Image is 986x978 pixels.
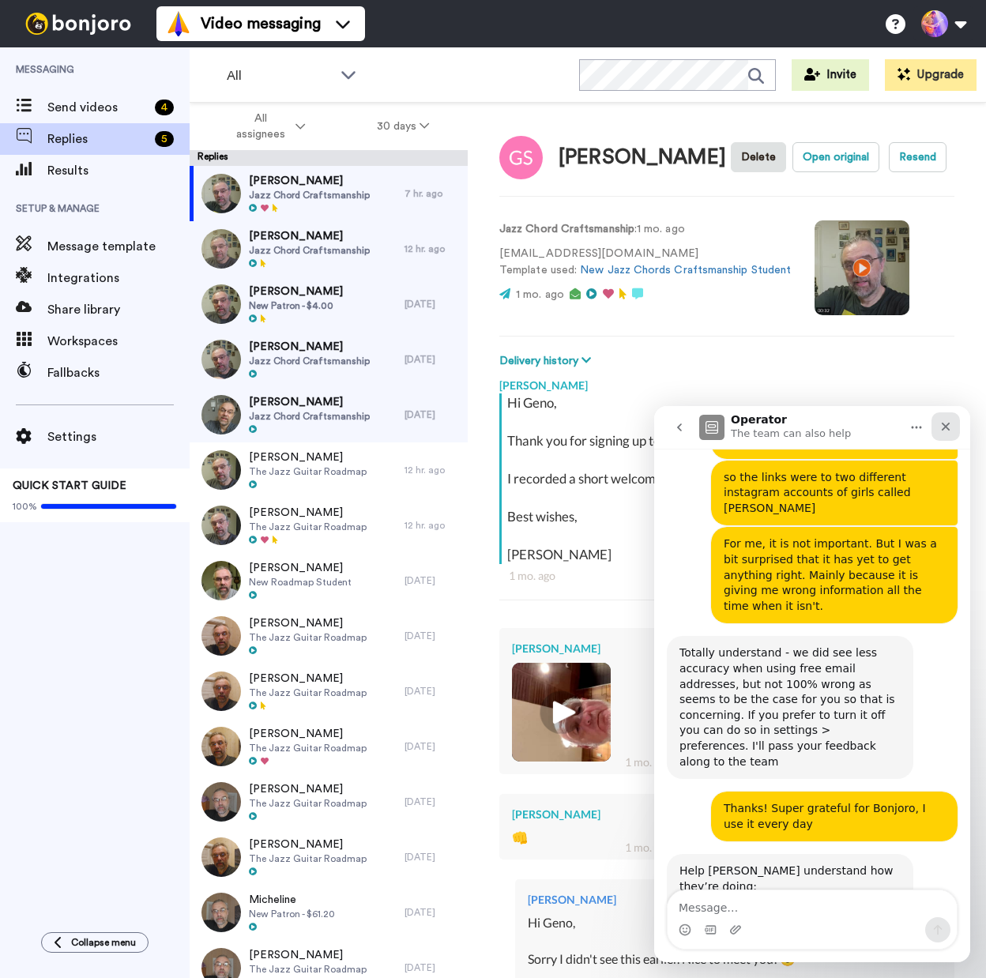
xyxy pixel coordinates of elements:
div: 4 [155,100,174,115]
a: [PERSON_NAME]New Roadmap Student[DATE] [190,553,468,608]
img: e47f1250-a601-4a27-88a2-abdea583676e-thumb.jpg [201,616,241,656]
span: Fallbacks [47,363,190,382]
span: [PERSON_NAME] [249,339,370,355]
img: 03399856-1168-4bb2-9260-cac40e7024f9-thumb.jpg [201,671,241,711]
span: The Jazz Guitar Roadmap [249,521,367,533]
div: [DATE] [405,574,460,587]
span: The Jazz Guitar Roadmap [249,852,367,865]
span: Integrations [47,269,190,288]
a: [PERSON_NAME]The Jazz Guitar Roadmap12 hr. ago [190,442,468,498]
span: The Jazz Guitar Roadmap [249,797,367,810]
a: [PERSON_NAME]Jazz Chord Craftsmanship7 hr. ago [190,166,468,221]
div: [DATE] [405,906,460,919]
div: [PERSON_NAME] [512,807,668,822]
span: New Patron - $61.20 [249,908,335,920]
div: [PERSON_NAME] [499,370,954,393]
div: Replies [190,150,468,166]
span: [PERSON_NAME] [249,837,367,852]
span: Replies [47,130,149,149]
span: Jazz Chord Craftsmanship [249,410,370,423]
img: 03a30d6a-4cbe-457f-9876-41c432f16af2-thumb.jpg [201,395,241,434]
img: 094e06a6-1b9b-4e43-a689-364bf7153a53-thumb.jpg [201,450,241,490]
img: 196ccf9c-bf43-463c-94d9-47550423a721-thumb.jpg [201,174,241,213]
img: 37583635-ae83-42af-ac70-8e72b3ee5843-thumb.jpg [201,229,241,269]
span: QUICK START GUIDE [13,480,126,491]
img: 51ebf7e9-357b-4449-a7d3-48792bdd8ff8-thumb.jpg [201,727,241,766]
span: Jazz Chord Craftsmanship [249,189,370,201]
div: 7 hr. ago [405,187,460,200]
img: vm-color.svg [166,11,191,36]
img: 7f7428a8-c805-4f1f-9510-00314b36e05a-thumb.jpg [201,340,241,379]
span: [PERSON_NAME] [249,505,367,521]
span: Send videos [47,98,149,117]
a: MichelineNew Patron - $61.20[DATE] [190,885,468,940]
img: e03e1561-5034-4586-ad19-4c3ae28f6360-thumb.jpg [201,782,241,822]
span: All [227,66,333,85]
span: [PERSON_NAME] [249,394,370,410]
span: The Jazz Guitar Roadmap [249,742,367,754]
a: [PERSON_NAME]Jazz Chord Craftsmanship[DATE] [190,387,468,442]
span: [PERSON_NAME] [249,615,367,631]
span: 1 mo. ago [516,289,564,300]
a: [PERSON_NAME]The Jazz Guitar Roadmap[DATE] [190,774,468,829]
button: Collapse menu [41,932,149,953]
p: [EMAIL_ADDRESS][DOMAIN_NAME] Template used: [499,246,791,279]
span: The Jazz Guitar Roadmap [249,631,367,644]
a: [PERSON_NAME]Jazz Chord Craftsmanship12 hr. ago [190,221,468,276]
a: [PERSON_NAME]The Jazz Guitar Roadmap[DATE] [190,829,468,885]
strong: Jazz Chord Craftsmanship [499,224,634,235]
div: [PERSON_NAME] [528,892,942,908]
img: b8411f81-2cff-4265-8050-d5d593487557-thumb.jpg [201,837,241,877]
div: [DATE] [405,796,460,808]
div: Hi Geno, Thank you for signing up to Jazz Chord Craftsmanship course! I recorded a short welcome ... [507,393,950,564]
div: [DATE] [405,408,460,421]
div: 1 mo. ago [625,754,672,770]
span: Message template [47,237,190,256]
button: Resend [889,142,946,172]
img: ee77b85b-531a-4a2b-ad6c-dbfdad5088b8-thumb.jpg [201,284,241,324]
img: f4810e7f-b0ec-49fd-b2c1-91839050c420-thumb.jpg [201,506,241,545]
a: Invite [792,59,869,91]
a: [PERSON_NAME]The Jazz Guitar Roadmap[DATE] [190,608,468,664]
span: [PERSON_NAME] [249,560,352,576]
p: : 1 mo. ago [499,221,791,238]
span: New Patron - $4.00 [249,299,343,312]
a: [PERSON_NAME]The Jazz Guitar Roadmap[DATE] [190,664,468,719]
span: The Jazz Guitar Roadmap [249,465,367,478]
span: [PERSON_NAME] [249,284,343,299]
span: [PERSON_NAME] [249,450,367,465]
div: 12 hr. ago [405,464,460,476]
div: 1 mo. ago [625,840,672,856]
div: 👊 [512,829,668,847]
img: 8e7c3024-fe6b-4405-acd9-ce60def522f4-thumb.jpg [201,893,241,932]
span: Jazz Chord Craftsmanship [249,244,370,257]
div: [DATE] [405,961,460,974]
div: [DATE] [405,630,460,642]
button: Open original [792,142,879,172]
div: [DATE] [405,740,460,753]
span: 100% [13,500,37,513]
span: Micheline [249,892,335,908]
span: [PERSON_NAME] [249,947,367,963]
span: [PERSON_NAME] [249,726,367,742]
